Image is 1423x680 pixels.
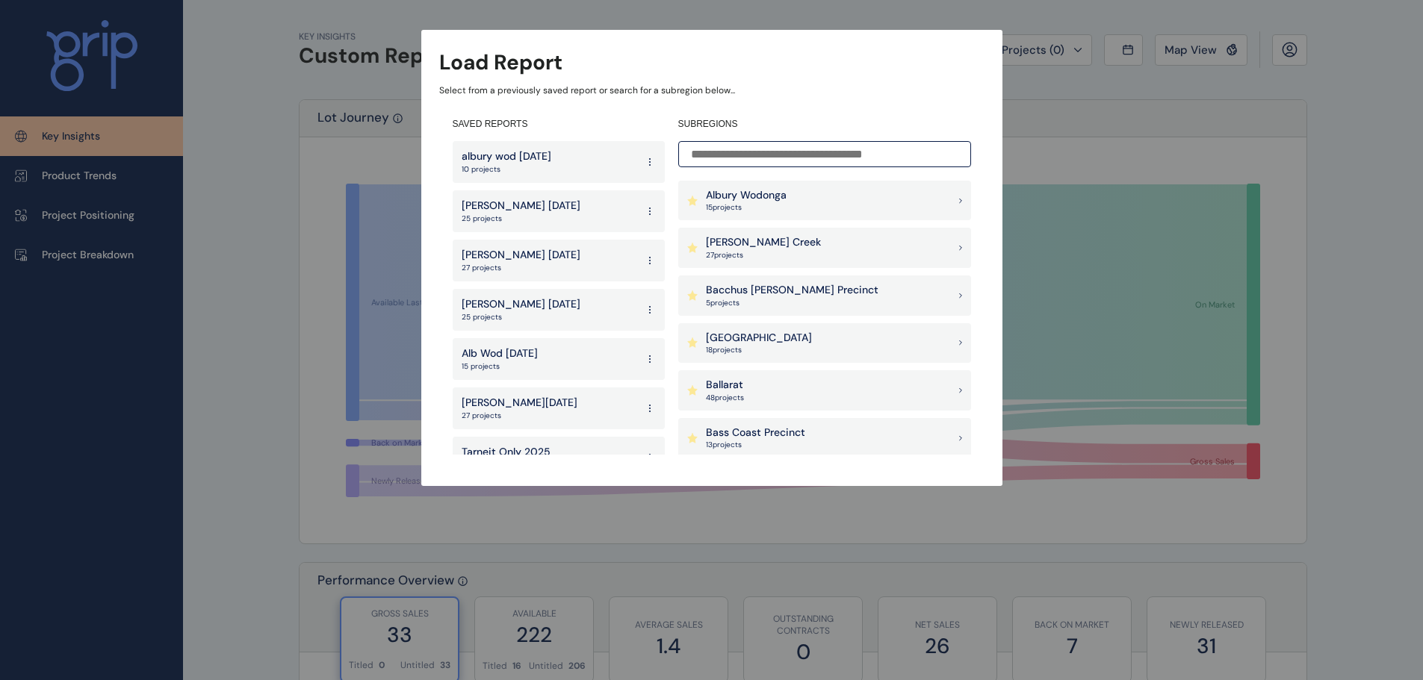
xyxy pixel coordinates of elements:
p: 15 project s [706,202,787,213]
h4: SAVED REPORTS [453,118,665,131]
p: 27 projects [462,411,577,421]
p: Bass Coast Precinct [706,425,805,440]
p: 25 projects [462,312,580,322]
p: 10 projects [462,164,551,175]
p: 15 projects [462,361,538,372]
p: [PERSON_NAME] [DATE] [462,199,580,213]
p: 13 project s [706,440,805,450]
p: [PERSON_NAME][DATE] [462,396,577,411]
p: [GEOGRAPHIC_DATA] [706,331,812,346]
p: Albury Wodonga [706,188,787,203]
p: Tarneit Only 2025 [462,445,551,460]
p: Ballarat [706,378,744,393]
p: 27 project s [706,250,821,261]
p: [PERSON_NAME] Creek [706,235,821,250]
p: 48 project s [706,393,744,403]
p: 27 projects [462,263,580,273]
p: [PERSON_NAME] [DATE] [462,248,580,263]
p: albury wod [DATE] [462,149,551,164]
h3: Load Report [439,48,562,77]
p: 25 projects [462,213,580,224]
p: 18 project s [706,345,812,355]
p: [PERSON_NAME] [DATE] [462,297,580,312]
p: Select from a previously saved report or search for a subregion below... [439,84,985,97]
h4: SUBREGIONS [678,118,971,131]
p: 5 project s [706,298,878,308]
p: Alb Wod [DATE] [462,346,538,361]
p: Bacchus [PERSON_NAME] Precinct [706,283,878,298]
